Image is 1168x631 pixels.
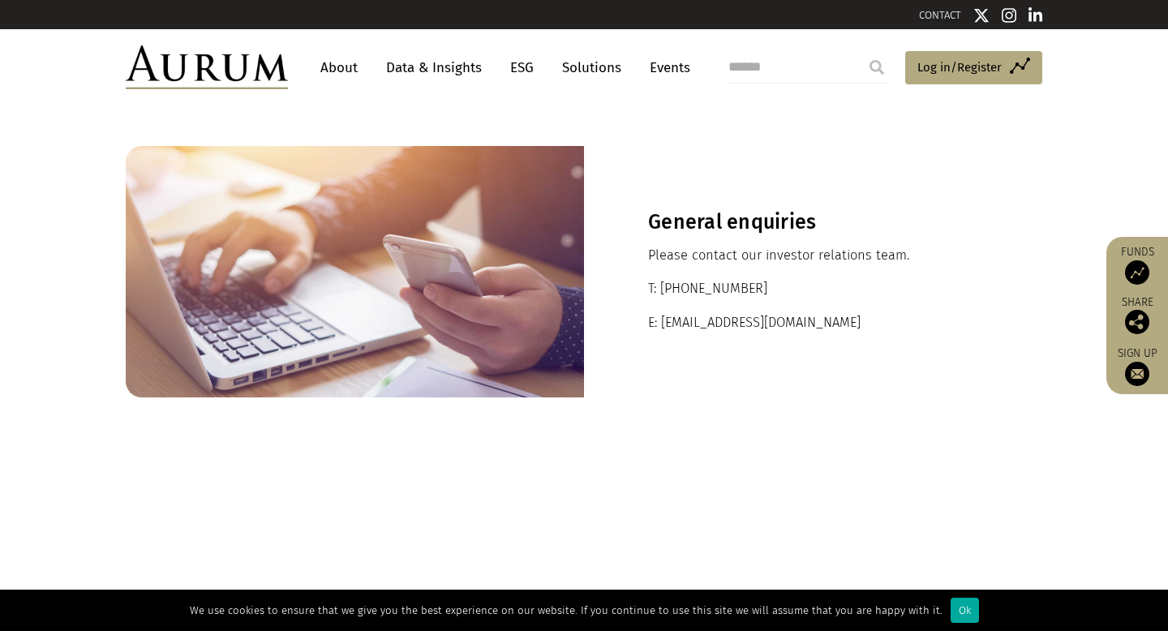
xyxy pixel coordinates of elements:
p: T: [PHONE_NUMBER] [648,278,978,299]
img: Twitter icon [973,7,990,24]
a: Sign up [1114,346,1160,386]
h3: General enquiries [648,210,978,234]
a: Data & Insights [378,53,490,83]
input: Submit [861,51,893,84]
img: Sign up to our newsletter [1125,362,1149,386]
a: Events [642,53,690,83]
div: Ok [951,598,979,623]
a: Solutions [554,53,629,83]
a: ESG [502,53,542,83]
a: Funds [1114,245,1160,285]
img: Aurum [126,45,288,89]
img: Instagram icon [1002,7,1016,24]
p: E: [EMAIL_ADDRESS][DOMAIN_NAME] [648,312,978,333]
a: CONTACT [919,9,961,21]
img: Linkedin icon [1028,7,1043,24]
span: Log in/Register [917,58,1002,77]
div: Share [1114,297,1160,334]
img: Access Funds [1125,260,1149,285]
a: About [312,53,366,83]
p: Please contact our investor relations team. [648,245,978,266]
img: Share this post [1125,310,1149,334]
a: Log in/Register [905,51,1042,85]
